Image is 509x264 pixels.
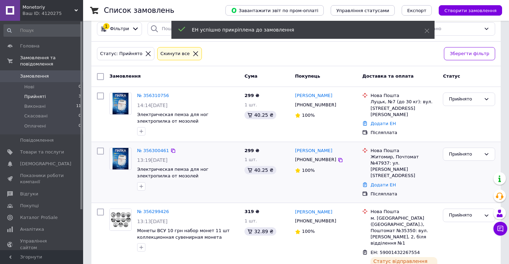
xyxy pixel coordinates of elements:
[3,24,82,37] input: Пошук
[20,161,71,167] span: [DEMOGRAPHIC_DATA]
[20,173,64,185] span: Показники роботи компанії
[443,73,460,79] span: Статус
[417,25,481,33] div: Не обрано
[362,73,413,79] span: Доставка та оплата
[302,229,315,234] span: 100%
[439,5,502,16] button: Створити замовлення
[113,148,129,169] img: Фото товару
[109,209,132,231] a: Фото товару
[79,123,81,129] span: 0
[302,113,315,118] span: 100%
[244,102,257,107] span: 1 шт.
[99,50,144,58] div: Статус: Прийнято
[432,8,502,13] a: Створити замовлення
[137,157,168,163] span: 13:19[DATE]
[244,93,259,98] span: 299 ₴
[113,93,129,114] img: Фото товару
[79,94,81,100] span: 3
[370,209,437,215] div: Нова Пошта
[79,84,81,90] span: 0
[192,26,407,33] div: ЕН успішно прикріплена до замовлення
[23,10,83,17] div: Ваш ID: 4120275
[20,214,57,221] span: Каталог ProSale
[370,215,437,247] div: м. [GEOGRAPHIC_DATA] ([GEOGRAPHIC_DATA].), Поштомат №35350: вул. [PERSON_NAME], 2, біля відділенн...
[109,73,141,79] span: Замовлення
[244,218,257,223] span: 1 шт.
[104,6,174,15] h1: Список замовлень
[294,100,338,109] div: [PHONE_NUMBER]
[137,167,238,191] a: Электрическая пемза для ног электропилка от мозолей аккумуляторная роликовая электропемза электро...
[244,157,257,162] span: 1 шт.
[20,73,49,79] span: Замовлення
[370,130,437,136] div: Післяплата
[137,112,238,137] a: Электрическая пемза для ног электропилка от мозолей аккумуляторная роликовая электропемза электро...
[24,84,34,90] span: Нові
[407,8,427,13] span: Експорт
[103,23,109,29] div: 1
[231,7,318,14] span: Завантажити звіт по пром-оплаті
[244,209,259,214] span: 319 ₴
[370,121,396,126] a: Додати ЕН
[244,166,276,174] div: 40.25 ₴
[24,113,48,119] span: Скасовані
[20,203,39,209] span: Покупці
[24,123,46,129] span: Оплачені
[370,154,437,179] div: Житомир, Почтомат №47937: ул. [PERSON_NAME][STREET_ADDRESS]
[449,151,481,158] div: Прийнято
[444,8,497,13] span: Створити замовлення
[137,219,168,224] span: 13:13[DATE]
[137,93,169,98] a: № 356310756
[295,148,332,154] a: [PERSON_NAME]
[370,191,437,197] div: Післяплата
[137,148,169,153] a: № 356300461
[402,5,432,16] button: Експорт
[294,155,338,164] div: [PHONE_NUMBER]
[370,148,437,154] div: Нова Пошта
[23,4,74,10] span: Monetoriy
[493,222,507,236] button: Чат з покупцем
[336,8,389,13] span: Управління статусами
[24,103,46,109] span: Виконані
[137,228,230,246] a: Монеты ВСУ 10 грн набор монет 11 шт коллекционная сувенирная монета национальная полиция нац гвардия
[20,137,54,143] span: Повідомлення
[295,93,332,99] a: [PERSON_NAME]
[370,93,437,99] div: Нова Пошта
[110,209,131,230] img: Фото товару
[449,96,481,103] div: Прийнято
[244,73,257,79] span: Cума
[20,238,64,250] span: Управління сайтом
[295,209,332,215] a: [PERSON_NAME]
[244,227,276,236] div: 32.89 ₴
[295,73,320,79] span: Покупець
[449,212,481,219] div: Прийнято
[302,168,315,173] span: 100%
[20,226,44,232] span: Аналітика
[225,5,324,16] button: Завантажити звіт по пром-оплаті
[370,250,420,255] span: ЕН: 59001432267554
[444,47,495,61] button: Зберегти фільтр
[370,99,437,118] div: Луцьк, №7 (до 30 кг): вул. [STREET_ADDRESS][PERSON_NAME]
[109,148,132,170] a: Фото товару
[331,5,395,16] button: Управління статусами
[20,149,64,155] span: Товари та послуги
[244,148,259,153] span: 299 ₴
[109,93,132,115] a: Фото товару
[76,103,81,109] span: 11
[137,209,169,214] a: № 356299426
[159,50,191,58] div: Cкинути все
[244,111,276,119] div: 40.25 ₴
[294,217,338,226] div: [PHONE_NUMBER]
[110,26,129,32] span: Фільтри
[79,113,81,119] span: 0
[20,43,39,49] span: Головна
[370,182,396,187] a: Додати ЕН
[450,50,489,58] span: Зберегти фільтр
[137,103,168,108] span: 14:14[DATE]
[20,191,38,197] span: Відгуки
[20,55,83,67] span: Замовлення та повідомлення
[24,94,46,100] span: Прийняті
